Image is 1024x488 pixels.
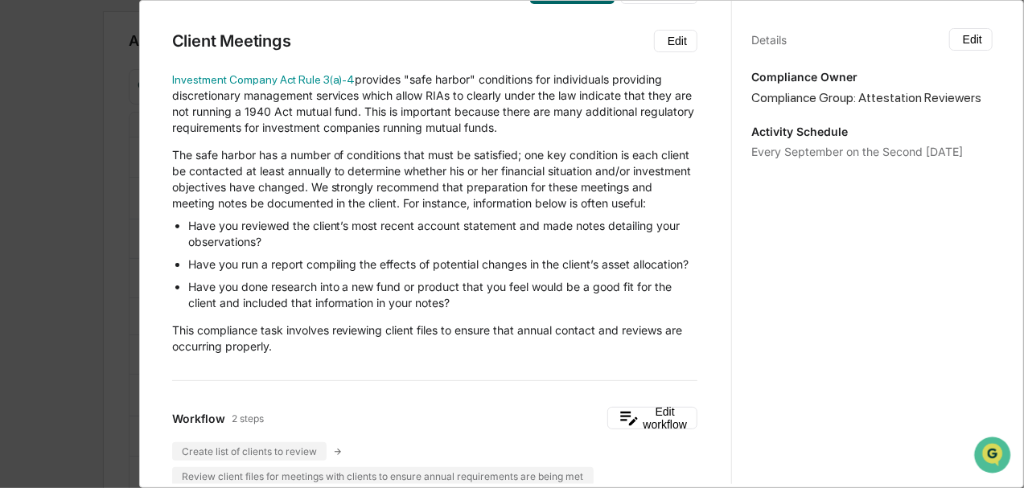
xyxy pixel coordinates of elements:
img: 1746055101610-c473b297-6a78-478c-a979-82029cc54cd1 [16,122,45,151]
span: Pylon [160,272,195,284]
li: Have you done research into a new fund or product that you feel would be a good fit for the clien... [188,279,697,311]
a: Investment Company Act Rule 3(a)-4 [172,73,356,86]
p: provides "safe harbor" conditions for individuals providing discretionary management services whi... [172,72,697,136]
p: Activity Schedule [751,125,993,138]
p: This compliance task involves reviewing client files to ensure that annual contact and reviews ar... [172,322,697,355]
li: Have you run a report compiling the effects of potential changes in the client’s asset allocation? [188,256,697,273]
iframe: Open customer support [973,435,1016,478]
div: Review client files for meetings with clients to ensure annual requirements are being met [172,467,594,486]
button: Edit [949,28,993,51]
a: Powered byPylon [113,271,195,284]
div: Start new chat [55,122,264,138]
span: Workflow [172,412,225,425]
div: Compliance Group: Attestation Reviewers [751,90,993,105]
span: Attestations [133,202,199,218]
div: Client Meetings [172,31,291,51]
p: Compliance Owner [751,70,993,84]
div: 🔎 [16,234,29,247]
a: 🗄️Attestations [110,195,206,224]
span: Preclearance [32,202,104,218]
div: Details [751,33,787,47]
span: Data Lookup [32,232,101,248]
div: 🗄️ [117,203,130,216]
button: Start new chat [273,127,293,146]
span: 2 steps [232,412,264,424]
a: 🖐️Preclearance [10,195,110,224]
div: Create list of clients to review [172,442,327,461]
button: Edit workflow [607,407,697,429]
div: We're available if you need us! [55,138,204,151]
li: Have you reviewed the client’s most recent account statement and made notes detailing your observ... [188,218,697,250]
button: Edit [654,30,697,52]
div: Every September on the Second [DATE] [751,145,993,158]
p: The safe harbor has a number of conditions that must be satisfied; one key condition is each clie... [172,147,697,211]
p: How can we help? [16,33,293,59]
div: 🖐️ [16,203,29,216]
a: 🔎Data Lookup [10,226,108,255]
